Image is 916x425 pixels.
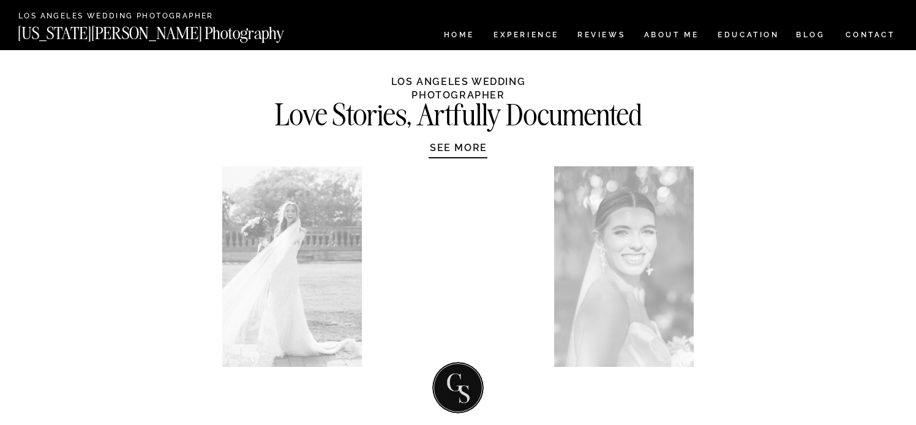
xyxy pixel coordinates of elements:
[796,31,825,42] a: BLOG
[18,25,325,35] a: [US_STATE][PERSON_NAME] Photography
[644,31,699,42] a: ABOUT ME
[343,75,573,100] h1: LOS ANGELES WEDDING PHOTOGRAPHER
[494,31,558,42] a: Experience
[441,31,476,42] a: HOME
[716,31,781,42] a: EDUCATION
[577,31,623,42] a: REVIEWS
[248,101,669,125] h2: Love Stories, Artfully Documented
[18,12,258,21] a: Los Angeles Wedding Photographer
[845,28,896,42] a: CONTACT
[400,141,517,153] a: SEE MORE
